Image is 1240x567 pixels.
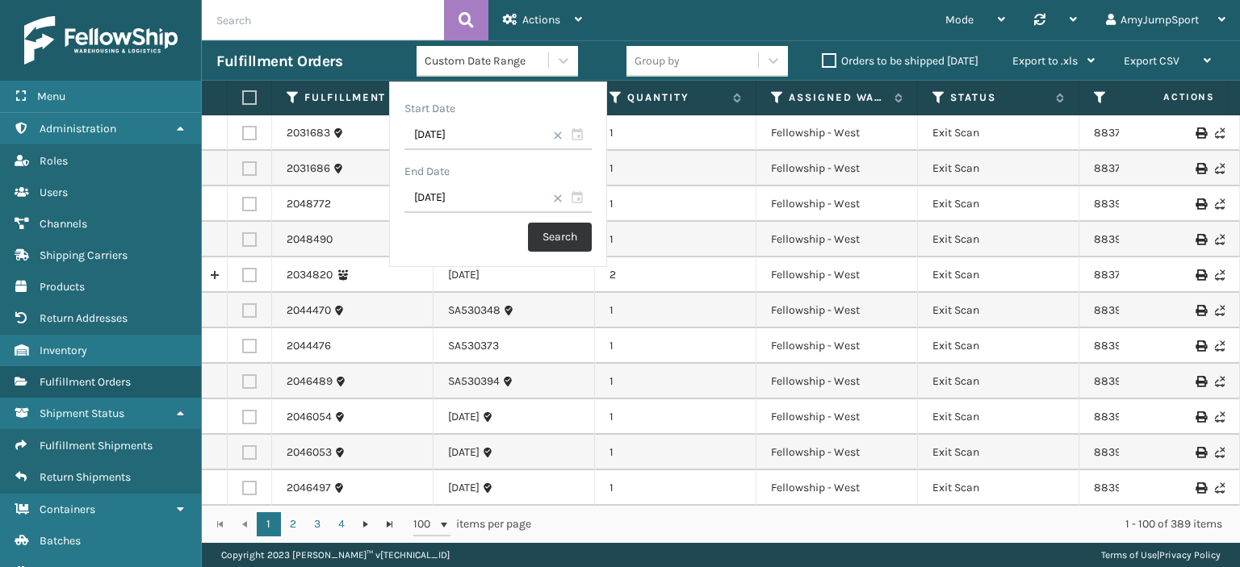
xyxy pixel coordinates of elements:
i: Never Shipped [1215,127,1225,139]
span: 100 [413,516,438,532]
a: [DATE] [448,444,480,461]
a: SA530348 [448,302,501,319]
a: SA530373 [448,338,499,354]
i: Print Label [1196,482,1205,494]
i: Print Label [1196,198,1205,210]
td: Exit Scan [918,328,1079,364]
i: Never Shipped [1215,376,1225,387]
i: Print Label [1196,269,1205,281]
span: Shipping Carriers [40,248,128,262]
span: Actions [1112,84,1225,110]
a: 883933901727 [1094,410,1169,423]
a: 883975186466 [1094,232,1171,246]
a: [DATE] [448,409,480,425]
button: Search [528,223,592,252]
i: Never Shipped [1215,447,1225,458]
td: Exit Scan [918,186,1079,222]
span: Administration [40,122,116,135]
a: 883940921032 [1094,374,1171,388]
a: [DATE] [448,480,480,496]
a: 2031683 [287,125,330,141]
td: Exit Scan [918,257,1079,293]
span: Go to the next page [359,518,372,531]
td: Fellowship - West [756,435,918,470]
a: 3 [305,512,329,536]
label: Orders to be shipped [DATE] [822,54,978,68]
a: 883933897249 [1094,445,1173,459]
a: 883724077407 [1094,161,1170,175]
a: [DATE] [448,267,480,283]
td: 1 [595,186,756,222]
span: Fulfillment Orders [40,375,131,389]
td: Exit Scan [918,435,1079,470]
a: 4 [329,512,354,536]
h3: Fulfillment Orders [216,52,342,71]
span: Go to the last page [383,518,396,531]
i: Never Shipped [1215,482,1225,494]
span: Shipment Status [40,406,124,420]
a: 2044470 [287,302,331,319]
a: 1 [257,512,281,536]
i: Print Label [1196,411,1205,423]
a: 2046497 [287,480,331,496]
i: Never Shipped [1215,411,1225,423]
input: MM/DD/YYYY [404,184,592,213]
div: Custom Date Range [425,52,550,69]
span: Actions [522,13,560,27]
a: 2046054 [287,409,332,425]
a: 883790331746 [1094,268,1169,281]
td: Fellowship - West [756,222,918,257]
a: 2044476 [287,338,331,354]
a: 2046053 [287,444,332,461]
td: 1 [595,470,756,506]
a: 2031686 [287,161,330,177]
td: Exit Scan [918,470,1079,506]
td: Fellowship - West [756,151,918,186]
a: Go to the next page [354,512,378,536]
i: Never Shipped [1215,269,1225,281]
div: Group by [635,52,680,69]
td: Fellowship - West [756,186,918,222]
a: 883724176300 [1094,126,1169,140]
span: Return Shipments [40,470,131,484]
i: Print Label [1196,163,1205,174]
i: Print Label [1196,447,1205,458]
span: Export CSV [1124,54,1179,68]
td: 1 [595,115,756,151]
a: Terms of Use [1101,549,1157,561]
td: Fellowship - West [756,328,918,364]
a: 883975210935 [1094,197,1170,211]
span: Menu [37,90,65,103]
td: 1 [595,293,756,328]
td: 1 [595,151,756,186]
td: 1 [595,364,756,399]
label: End Date [404,165,450,178]
a: 883908727135 [1094,303,1170,317]
td: Exit Scan [918,399,1079,435]
img: logo [24,16,178,65]
i: Never Shipped [1215,163,1225,174]
i: Print Label [1196,127,1205,139]
td: 1 [595,399,756,435]
td: Exit Scan [918,222,1079,257]
input: MM/DD/YYYY [404,121,592,150]
a: 2048490 [287,231,333,248]
td: 2 [595,257,756,293]
i: Print Label [1196,234,1205,245]
td: Exit Scan [918,293,1079,328]
span: Return Addresses [40,311,128,325]
a: 2046489 [287,373,333,390]
label: Assigned Warehouse [789,90,886,105]
i: Print Label [1196,340,1205,352]
td: Exit Scan [918,364,1079,399]
td: Exit Scan [918,115,1079,151]
span: Containers [40,502,95,516]
a: Go to the last page [378,512,402,536]
a: 883940931261 [1094,481,1168,494]
a: 2048772 [287,196,331,212]
span: Channels [40,217,87,231]
span: Fulfillment Shipments [40,439,153,452]
span: items per page [413,512,531,536]
td: Fellowship - West [756,293,918,328]
a: Privacy Policy [1159,549,1221,561]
